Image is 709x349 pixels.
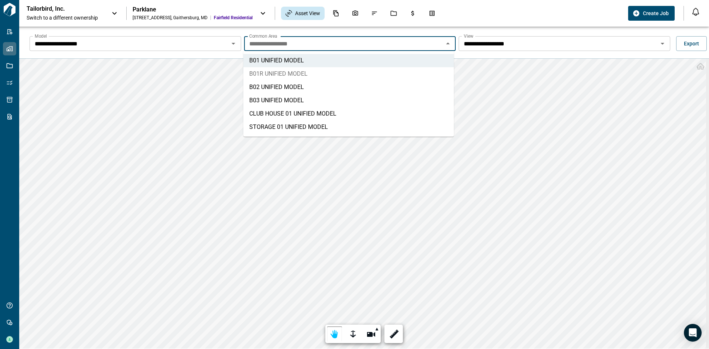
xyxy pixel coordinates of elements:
[405,7,421,20] div: Budgets
[243,120,454,134] li: STORAGE 01 UNIFIED MODEL
[367,7,382,20] div: Issues & Info
[684,324,702,342] div: Open Intercom Messenger
[684,40,699,47] span: Export
[133,6,253,13] div: Parklane
[295,10,320,17] span: Asset View
[243,81,454,94] li: B02 UNIFIED MODEL
[328,7,344,20] div: Documents
[243,67,454,81] li: B01R UNIFIED MODEL
[657,38,668,49] button: Open
[443,38,453,49] button: Close
[676,36,707,51] button: Export
[249,33,277,39] label: Common Area
[27,14,104,21] span: Switch to a different ownership
[243,54,454,67] li: B01 UNIFIED MODEL
[243,94,454,107] li: B03 UNIFIED MODEL
[628,6,675,21] button: Create Job
[214,15,253,21] span: Fairfield Residential
[464,33,473,39] label: View
[424,7,440,20] div: Takeoff Center
[243,107,454,120] li: CLUB HOUSE 01 UNIFIED MODEL
[690,6,702,18] button: Open notification feed
[347,7,363,20] div: Photos
[281,7,325,20] div: Asset View
[27,5,93,13] p: Tailorbird, Inc.
[228,38,239,49] button: Open
[35,33,47,39] label: Model
[643,10,669,17] span: Create Job
[133,15,208,21] div: [STREET_ADDRESS] , Gaithersburg , MD
[386,7,401,20] div: Jobs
